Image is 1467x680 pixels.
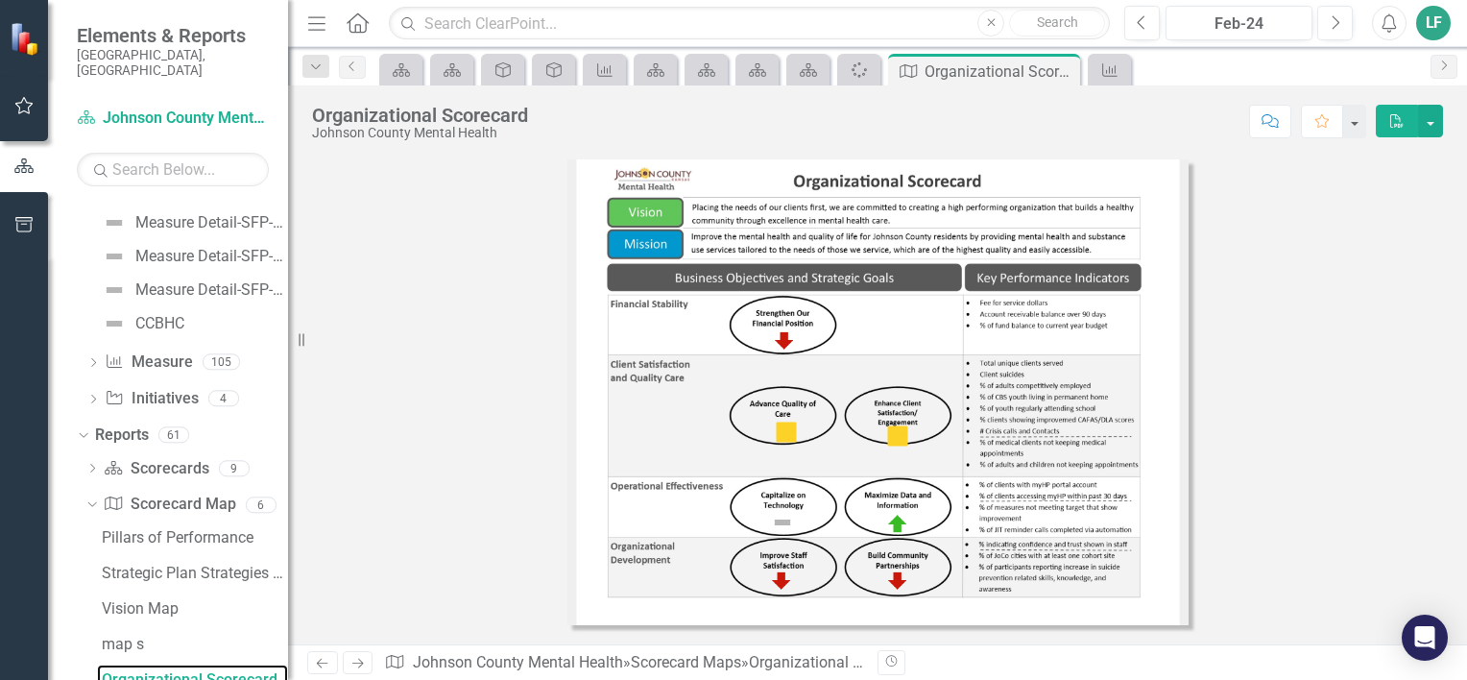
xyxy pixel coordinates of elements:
div: 6 [246,497,277,513]
img: Capitalizing on Technology [771,511,794,534]
img: Building Stronger Community Partnerships [886,569,909,592]
input: Search Below... [77,153,269,186]
div: map s [102,636,288,653]
a: Vision Map [97,594,288,624]
a: Reports [95,425,149,447]
a: Scorecard Maps [631,653,741,671]
small: [GEOGRAPHIC_DATA], [GEOGRAPHIC_DATA] [77,47,269,79]
img: Not Defined [103,279,126,302]
div: Johnson County Mental Health [312,126,1230,140]
img: Organizational Scorecard [567,159,1189,625]
div: » » [385,652,863,674]
img: Enhancing Client Satisfaction and Engagement [886,425,909,448]
span: Elements & Reports [77,24,269,47]
div: Pillars of Performance [102,529,288,546]
img: Not Defined [103,211,126,234]
button: Search [1009,10,1105,36]
img: Maximizing Data and Information [886,513,909,536]
img: Strengthening Our Financial Position [773,328,796,352]
a: Scorecard Map [104,494,235,516]
div: CCBHC [135,315,184,332]
a: Johnson County Mental Health [77,108,269,130]
div: 9 [219,460,250,476]
div: 105 [203,354,240,371]
div: Measure Detail-SFP-Fund Balance [135,281,288,299]
div: Organizational Scorecard [925,60,1075,84]
a: Johnson County Mental Health [413,653,623,671]
span: Search [1037,14,1078,30]
div: 61 [158,426,189,443]
img: ClearPoint Strategy [10,21,43,55]
a: map s [97,629,288,660]
img: Not Defined [103,312,126,335]
div: Measure Detail-SFP-Fee For Service Dolllars [135,214,288,231]
a: CCBHC [98,308,184,339]
div: Vision Map [102,600,288,618]
img: Not Defined [103,245,126,268]
a: Strategic Plan Strategies Map [97,558,288,589]
button: Feb-24 [1166,6,1312,40]
div: Feb-24 [1172,12,1306,36]
img: Improving Staff Satisfaction and Engagement [770,569,793,592]
div: Organizational Scorecard [749,653,921,671]
a: Measure Detail-SFP-Fee For Service Dolllars [98,207,288,238]
div: Open Intercom Messenger [1402,615,1448,661]
a: Measure [105,352,192,374]
a: Pillars of Performance [97,522,288,553]
div: Measure Detail-SFP-AR Balance 90 Days [135,248,288,265]
input: Search ClearPoint... [389,7,1110,40]
div: Organizational Scorecard [312,105,1230,126]
div: Strategic Plan Strategies Map [102,565,288,582]
a: Initiatives [105,388,198,410]
a: Measure Detail-SFP-AR Balance 90 Days [98,241,288,272]
img: Advancing Quality Care with a Unified and Integrated Approach [775,421,798,444]
a: Measure Detail-SFP-Fund Balance [98,275,288,305]
div: 4 [208,391,239,407]
a: Scorecards [104,458,208,480]
button: LF [1416,6,1451,40]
